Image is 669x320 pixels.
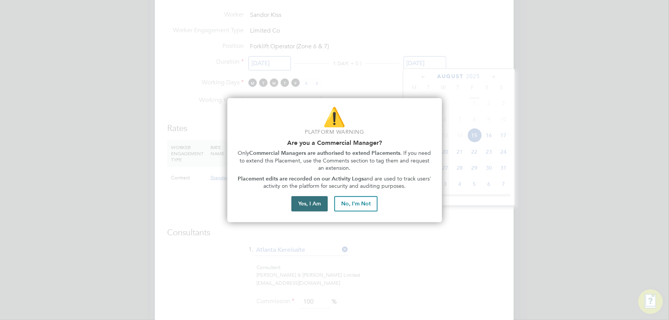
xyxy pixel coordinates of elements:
strong: Placement edits are recorded on our Activity Logs [238,176,364,182]
span: Only [238,150,250,156]
strong: Commercial Managers are authorised to extend Placements [250,150,401,156]
span: and are used to track users' activity on the platform for security and auditing purposes. [263,176,433,190]
button: No, I'm Not [334,196,378,212]
h2: Are you a Commercial Manager? [237,139,433,146]
p: ⚠️ [237,104,433,130]
p: Platform Warning [237,128,433,136]
span: . If you need to extend this Placement, use the Comments section to tag them and request an exten... [240,150,433,171]
div: Are you part of the Commercial Team? [227,98,442,222]
button: Yes, I Am [291,196,328,212]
